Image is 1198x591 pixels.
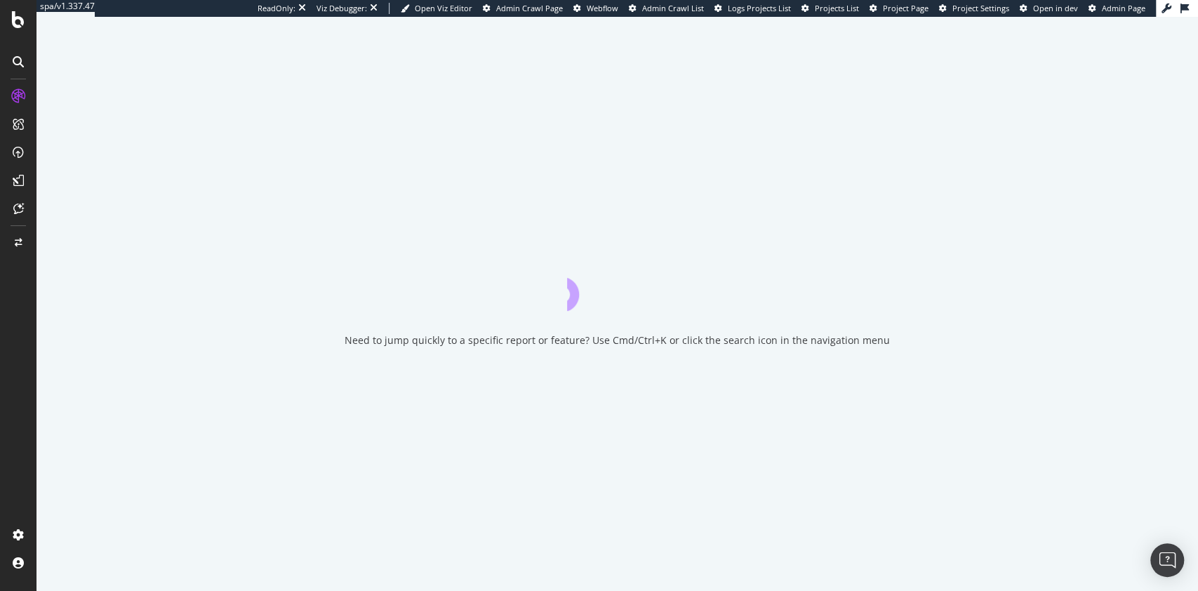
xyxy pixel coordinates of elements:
[1033,3,1078,13] span: Open in dev
[1020,3,1078,14] a: Open in dev
[483,3,563,14] a: Admin Crawl Page
[587,3,618,13] span: Webflow
[573,3,618,14] a: Webflow
[642,3,704,13] span: Admin Crawl List
[714,3,791,14] a: Logs Projects List
[258,3,295,14] div: ReadOnly:
[345,333,890,347] div: Need to jump quickly to a specific report or feature? Use Cmd/Ctrl+K or click the search icon in ...
[952,3,1009,13] span: Project Settings
[801,3,859,14] a: Projects List
[401,3,472,14] a: Open Viz Editor
[1150,543,1184,577] div: Open Intercom Messenger
[317,3,367,14] div: Viz Debugger:
[870,3,929,14] a: Project Page
[1102,3,1145,13] span: Admin Page
[629,3,704,14] a: Admin Crawl List
[415,3,472,13] span: Open Viz Editor
[496,3,563,13] span: Admin Crawl Page
[815,3,859,13] span: Projects List
[567,260,668,311] div: animation
[883,3,929,13] span: Project Page
[939,3,1009,14] a: Project Settings
[728,3,791,13] span: Logs Projects List
[1089,3,1145,14] a: Admin Page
